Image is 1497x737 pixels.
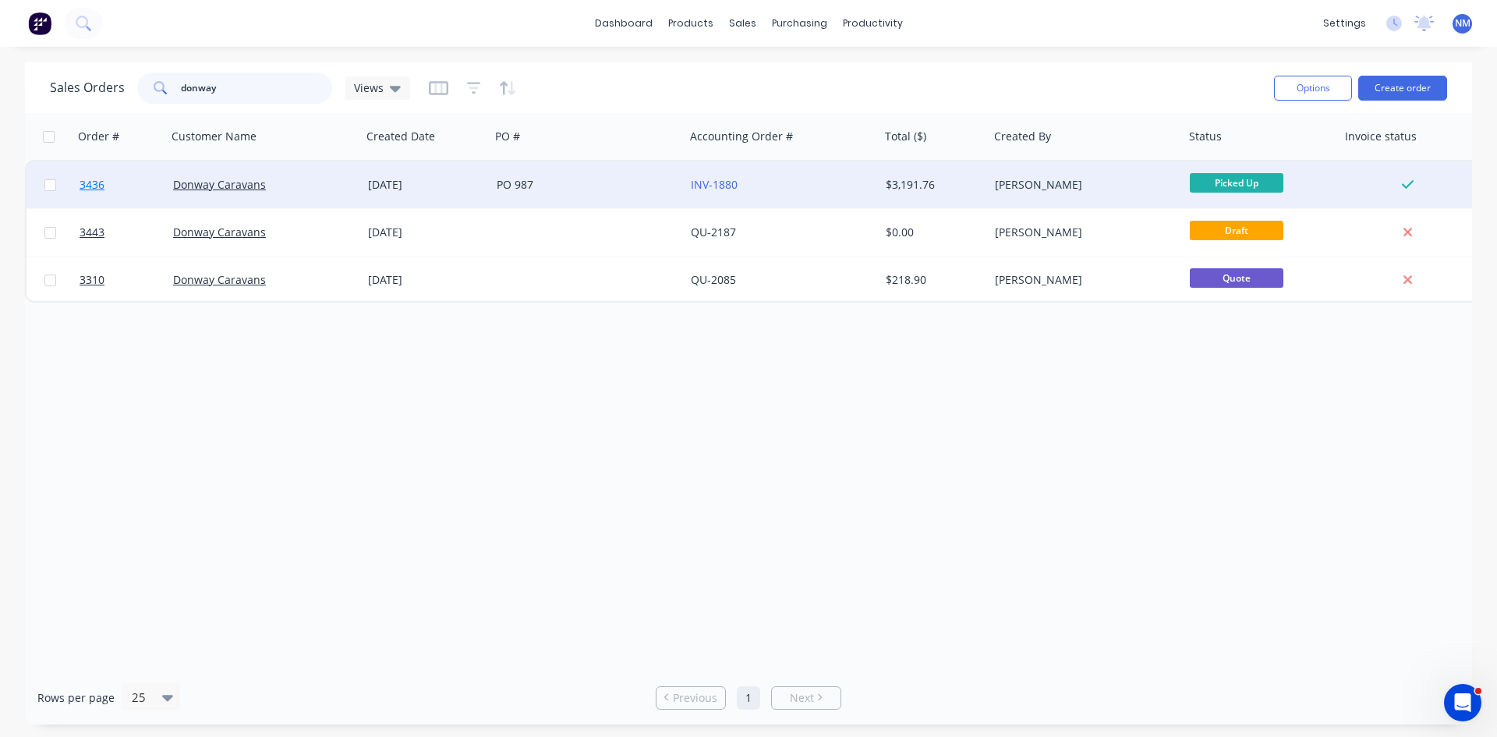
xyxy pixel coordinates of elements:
span: Views [354,80,384,96]
div: Total ($) [885,129,926,144]
div: Invoice status [1345,129,1417,144]
div: PO # [495,129,520,144]
a: Donway Caravans [173,177,266,192]
span: Next [790,690,814,706]
div: Created Date [366,129,435,144]
div: [PERSON_NAME] [995,225,1168,240]
div: PO 987 [497,177,670,193]
a: INV-1880 [691,177,738,192]
a: Donway Caravans [173,225,266,239]
span: 3310 [80,272,104,288]
a: 3436 [80,161,173,208]
input: Search... [181,73,333,104]
span: 3443 [80,225,104,240]
a: Donway Caravans [173,272,266,287]
span: Quote [1190,268,1283,288]
span: NM [1455,16,1470,30]
div: $3,191.76 [886,177,978,193]
div: Accounting Order # [690,129,793,144]
div: Order # [78,129,119,144]
div: [DATE] [368,177,484,193]
a: 3443 [80,209,173,256]
span: Rows per page [37,690,115,706]
a: QU-2085 [691,272,736,287]
img: Factory [28,12,51,35]
div: $0.00 [886,225,978,240]
a: Next page [772,690,841,706]
span: Picked Up [1190,173,1283,193]
button: Create order [1358,76,1447,101]
iframe: Intercom live chat [1444,684,1481,721]
a: QU-2187 [691,225,736,239]
div: [PERSON_NAME] [995,272,1168,288]
span: Draft [1190,221,1283,240]
div: Status [1189,129,1222,144]
div: Created By [994,129,1051,144]
div: [PERSON_NAME] [995,177,1168,193]
span: 3436 [80,177,104,193]
div: purchasing [764,12,835,35]
div: products [660,12,721,35]
button: Options [1274,76,1352,101]
a: Page 1 is your current page [737,686,760,710]
div: settings [1315,12,1374,35]
div: sales [721,12,764,35]
a: 3310 [80,257,173,303]
h1: Sales Orders [50,80,125,95]
span: Previous [673,690,717,706]
div: productivity [835,12,911,35]
a: dashboard [587,12,660,35]
a: Previous page [656,690,725,706]
div: Customer Name [172,129,257,144]
div: [DATE] [368,272,484,288]
div: $218.90 [886,272,978,288]
div: [DATE] [368,225,484,240]
ul: Pagination [649,686,848,710]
